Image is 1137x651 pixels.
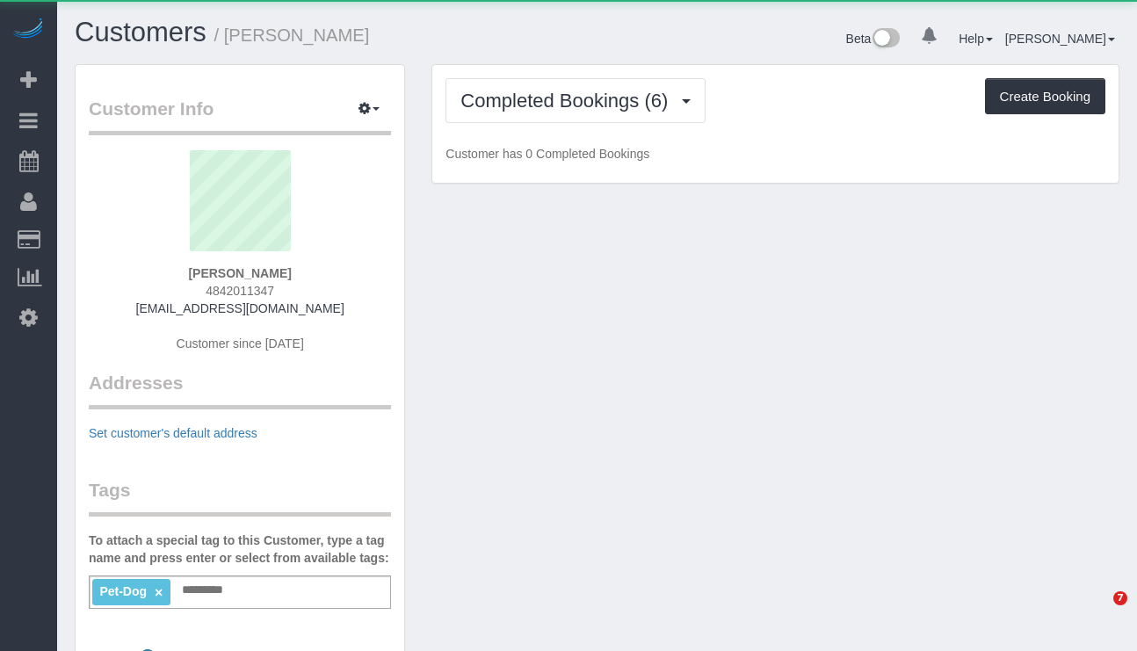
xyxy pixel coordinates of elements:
label: To attach a special tag to this Customer, type a tag name and press enter or select from availabl... [89,532,391,567]
a: [PERSON_NAME] [1005,32,1115,46]
a: Set customer's default address [89,426,257,440]
a: Beta [846,32,901,46]
img: New interface [871,28,900,51]
span: 4842011347 [206,284,274,298]
strong: [PERSON_NAME] [188,266,291,280]
p: Customer has 0 Completed Bookings [445,145,1105,163]
iframe: Intercom live chat [1077,591,1119,633]
span: Completed Bookings (6) [460,90,677,112]
a: [EMAIL_ADDRESS][DOMAIN_NAME] [136,301,344,315]
button: Completed Bookings (6) [445,78,706,123]
a: × [155,585,163,600]
img: Automaid Logo [11,18,46,42]
span: 7 [1113,591,1127,605]
span: Customer since [DATE] [177,336,304,351]
legend: Customer Info [89,96,391,135]
button: Create Booking [985,78,1105,115]
a: Customers [75,17,206,47]
a: Help [959,32,993,46]
small: / [PERSON_NAME] [214,25,370,45]
legend: Tags [89,477,391,517]
span: Pet-Dog [99,584,147,598]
